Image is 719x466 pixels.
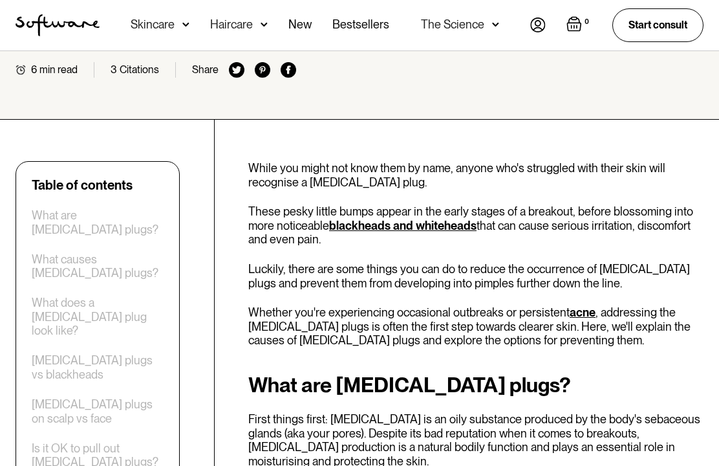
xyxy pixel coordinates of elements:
img: arrow down [492,18,499,31]
a: What are [MEDICAL_DATA] plugs? [32,208,164,236]
a: home [16,14,100,36]
div: Share [192,63,219,76]
div: Skincare [131,18,175,31]
div: Citations [120,63,159,76]
a: [MEDICAL_DATA] plugs vs blackheads [32,353,164,381]
p: These pesky little bumps appear in the early stages of a breakout, before blossoming into more no... [248,205,703,247]
div: 3 [111,63,117,76]
div: Haircare [210,18,253,31]
img: arrow down [182,18,189,31]
div: min read [39,63,78,76]
a: Start consult [612,8,703,41]
h2: What are [MEDICAL_DATA] plugs? [248,373,703,397]
p: While you might not know them by name, anyone who's struggled with their skin will recognise a [M... [248,161,703,189]
div: The Science [421,18,484,31]
img: pinterest icon [255,62,270,78]
a: [MEDICAL_DATA] plugs on scalp vs face [32,397,164,425]
a: acne [570,305,596,319]
img: Software Logo [16,14,100,36]
div: 6 [31,63,37,76]
p: Whether you're experiencing occasional outbreaks or persistent , addressing the [MEDICAL_DATA] pl... [248,305,703,348]
div: Table of contents [32,177,133,193]
img: arrow down [261,18,268,31]
div: 0 [582,16,592,28]
a: Open empty cart [566,16,592,34]
img: twitter icon [229,62,244,78]
a: What causes [MEDICAL_DATA] plugs? [32,252,164,280]
img: facebook icon [281,62,296,78]
p: Luckily, there are some things you can do to reduce the occurrence of [MEDICAL_DATA] plugs and pr... [248,262,703,290]
a: What does a [MEDICAL_DATA] plug look like? [32,296,164,338]
a: blackheads and whiteheads [329,219,477,232]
